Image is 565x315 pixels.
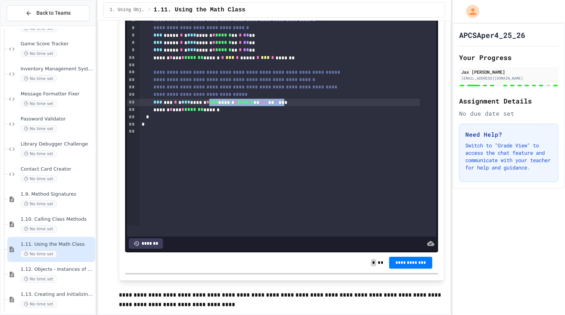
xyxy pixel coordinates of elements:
[153,6,245,14] span: 1.11. Using the Math Class
[21,41,94,47] span: Game Score Tracker
[459,96,558,106] h2: Assignment Details
[21,166,94,172] span: Contact Card Creator
[21,266,94,273] span: 1.12. Objects - Instances of Classes
[36,9,71,17] span: Back to Teams
[21,141,94,147] span: Library Debugger Challenge
[459,109,558,118] div: No due date set
[21,116,94,122] span: Password Validator
[21,25,57,32] span: No time set
[21,191,94,197] span: 1.9. Method Signatures
[21,301,57,308] span: No time set
[21,276,57,283] span: No time set
[459,52,558,63] h2: Your Progress
[21,225,57,232] span: No time set
[21,50,57,57] span: No time set
[458,3,481,20] div: My Account
[459,30,525,40] h1: APCSAper4_25_26
[21,251,57,258] span: No time set
[21,241,94,248] span: 1.11. Using the Math Class
[21,291,94,298] span: 1.13. Creating and Initializing Objects: Constructors
[148,7,150,13] span: /
[461,76,556,81] div: [EMAIL_ADDRESS][DOMAIN_NAME]
[21,150,57,157] span: No time set
[21,200,57,207] span: No time set
[21,175,57,182] span: No time set
[21,66,94,72] span: Inventory Management System
[21,125,57,132] span: No time set
[465,142,552,171] p: Switch to "Grade View" to access the chat feature and communicate with your teacher for help and ...
[465,130,552,139] h3: Need Help?
[21,91,94,97] span: Message Formatter Fixer
[21,75,57,82] span: No time set
[7,5,89,21] button: Back to Teams
[461,69,556,75] div: Jax [PERSON_NAME]
[21,100,57,107] span: No time set
[21,216,94,223] span: 1.10. Calling Class Methods
[110,7,145,13] span: 1. Using Objects and Methods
